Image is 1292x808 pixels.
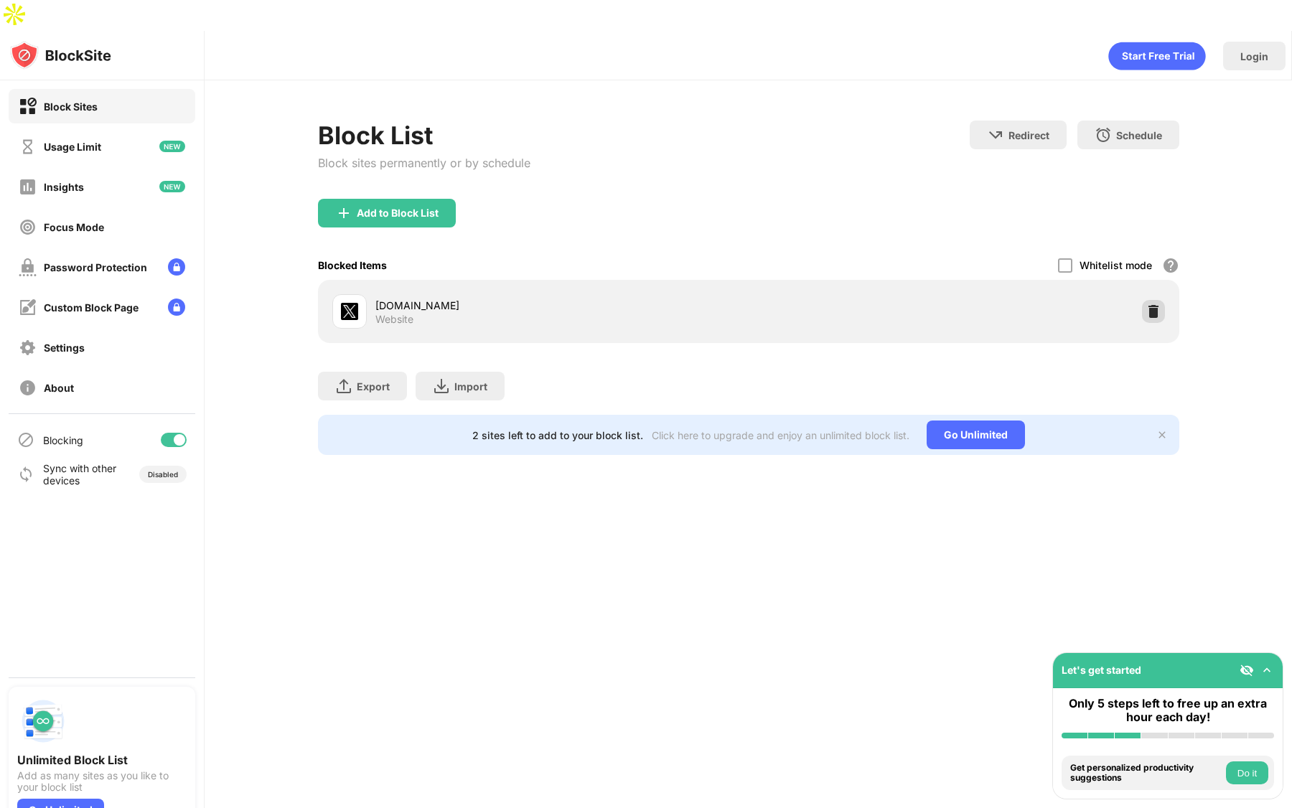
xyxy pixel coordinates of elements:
div: Let's get started [1062,664,1141,676]
div: Unlimited Block List [17,753,187,767]
div: [DOMAIN_NAME] [375,298,749,313]
img: time-usage-off.svg [19,138,37,156]
div: Website [375,313,413,326]
div: Get personalized productivity suggestions [1070,763,1222,784]
img: focus-off.svg [19,218,37,236]
button: Do it [1226,761,1268,784]
div: animation [1108,42,1206,70]
div: Disabled [148,470,178,479]
img: new-icon.svg [159,181,185,192]
img: insights-off.svg [19,178,37,196]
div: 2 sites left to add to your block list. [472,429,643,441]
img: x-button.svg [1156,429,1168,441]
div: Import [454,380,487,393]
div: Custom Block Page [44,301,139,314]
img: omni-setup-toggle.svg [1260,663,1274,677]
div: Login [1240,50,1268,62]
div: Add as many sites as you like to your block list [17,770,187,793]
div: Add to Block List [357,207,439,219]
img: lock-menu.svg [168,258,185,276]
img: customize-block-page-off.svg [19,299,37,316]
div: Insights [44,181,84,193]
div: Blocking [43,434,83,446]
div: Whitelist mode [1080,259,1152,271]
div: Blocked Items [318,259,387,271]
div: Redirect [1008,129,1049,141]
img: eye-not-visible.svg [1240,663,1254,677]
div: Schedule [1116,129,1162,141]
img: settings-off.svg [19,339,37,357]
img: logo-blocksite.svg [10,41,111,70]
div: About [44,382,74,394]
img: new-icon.svg [159,141,185,152]
div: Focus Mode [44,221,104,233]
div: Settings [44,342,85,354]
div: Export [357,380,390,393]
div: Usage Limit [44,141,101,153]
div: Block Sites [44,100,98,113]
div: Only 5 steps left to free up an extra hour each day! [1062,697,1274,724]
div: Go Unlimited [927,421,1025,449]
img: block-on.svg [19,98,37,116]
img: push-block-list.svg [17,695,69,747]
img: blocking-icon.svg [17,431,34,448]
div: Block List [318,121,530,150]
img: favicons [341,303,358,320]
div: Sync with other devices [43,462,117,487]
div: Click here to upgrade and enjoy an unlimited block list. [652,429,909,441]
img: password-protection-off.svg [19,258,37,276]
img: about-off.svg [19,379,37,397]
div: Block sites permanently or by schedule [318,156,530,170]
img: sync-icon.svg [17,466,34,483]
div: Password Protection [44,261,147,273]
img: lock-menu.svg [168,299,185,316]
